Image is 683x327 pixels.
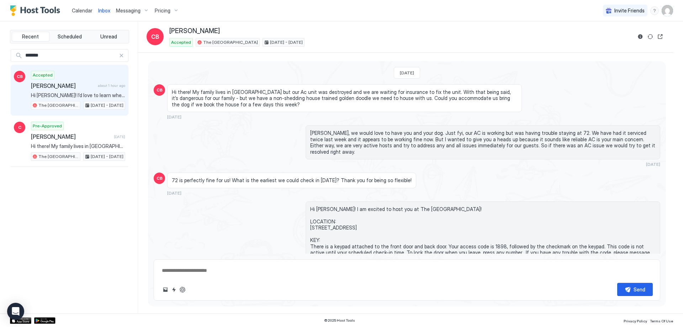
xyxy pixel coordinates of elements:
[17,73,23,80] span: CB
[38,153,79,160] span: The [GEOGRAPHIC_DATA]
[310,130,656,155] span: [PERSON_NAME], we would love to have you and your dog. Just fyi, our AC is working but was having...
[10,317,31,324] a: App Store
[10,30,129,43] div: tab-group
[650,6,659,15] div: menu
[33,72,53,78] span: Accepted
[172,89,517,108] span: Hi there! My family lives in [GEOGRAPHIC_DATA] but our Ac unit was destroyed and we are waiting f...
[31,82,95,89] span: [PERSON_NAME]
[171,39,191,46] span: Accepted
[646,32,655,41] button: Sync reservation
[169,27,220,35] span: [PERSON_NAME]
[170,285,178,294] button: Quick reply
[31,92,125,99] span: Hi [PERSON_NAME]! I’d love to learn where the breakdown of communication of the “trash everywhere...
[656,32,665,41] button: Open reservation
[400,70,414,75] span: [DATE]
[34,317,55,324] a: Google Play Store
[614,7,645,14] span: Invite Friends
[646,162,660,167] span: [DATE]
[58,33,82,40] span: Scheduled
[116,7,141,14] span: Messaging
[98,83,125,88] span: about 1 hour ago
[157,175,163,181] span: CB
[634,286,645,293] div: Send
[624,319,647,323] span: Privacy Policy
[310,206,656,293] span: Hi [PERSON_NAME]! I am excited to host you at The [GEOGRAPHIC_DATA]! LOCATION: [STREET_ADDRESS] K...
[167,114,181,120] span: [DATE]
[650,317,673,324] a: Terms Of Use
[91,153,123,160] span: [DATE] - [DATE]
[31,143,125,149] span: Hi there! My family lives in [GEOGRAPHIC_DATA] but our Ac unit was destroyed and we are waiting f...
[270,39,303,46] span: [DATE] - [DATE]
[155,7,170,14] span: Pricing
[114,135,125,139] span: [DATE]
[178,285,187,294] button: ChatGPT Auto Reply
[51,32,89,42] button: Scheduled
[7,303,24,320] div: Open Intercom Messenger
[12,32,49,42] button: Recent
[72,7,92,14] a: Calendar
[624,317,647,324] a: Privacy Policy
[617,283,653,296] button: Send
[203,39,258,46] span: The [GEOGRAPHIC_DATA]
[90,32,127,42] button: Unread
[650,319,673,323] span: Terms Of Use
[636,32,645,41] button: Reservation information
[161,285,170,294] button: Upload image
[10,5,63,16] a: Host Tools Logo
[22,49,119,62] input: Input Field
[172,177,412,184] span: 72 is perfectly fine for us! What is the earliest we could check in [DATE]? Thank you for being s...
[151,32,159,41] span: CB
[22,33,39,40] span: Recent
[100,33,117,40] span: Unread
[324,318,355,323] span: © 2025 Host Tools
[38,102,79,109] span: The [GEOGRAPHIC_DATA]
[33,123,62,129] span: Pre-Approved
[167,190,181,196] span: [DATE]
[157,87,163,93] span: CB
[31,133,111,140] span: [PERSON_NAME]
[98,7,110,14] a: Inbox
[662,5,673,16] div: User profile
[18,124,21,131] span: C
[91,102,123,109] span: [DATE] - [DATE]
